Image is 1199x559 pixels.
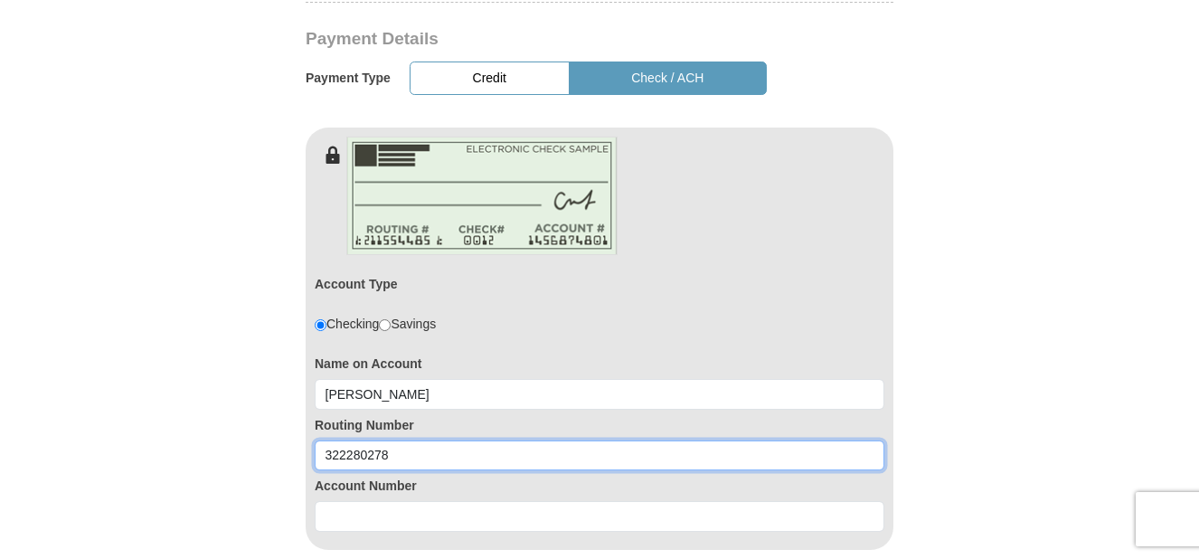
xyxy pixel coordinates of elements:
h5: Payment Type [306,71,391,86]
label: Name on Account [315,355,884,373]
button: Check / ACH [569,62,767,95]
label: Account Type [315,275,398,293]
label: Routing Number [315,416,884,434]
h3: Payment Details [306,29,767,50]
label: Account Number [315,477,884,495]
div: Checking Savings [315,315,436,333]
button: Credit [410,62,570,95]
img: check-en.png [346,137,618,255]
